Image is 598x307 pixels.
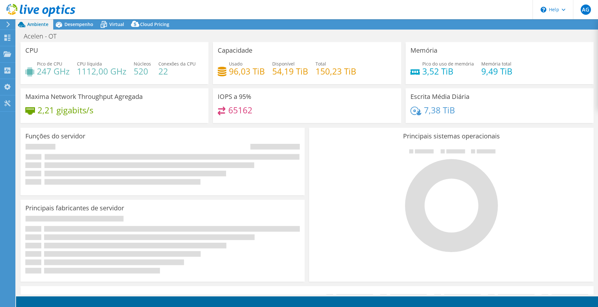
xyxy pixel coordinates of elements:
[77,68,126,75] h4: 1112,00 GHz
[481,68,512,75] h4: 9,49 TiB
[109,21,124,27] span: Virtual
[37,61,62,67] span: Pico de CPU
[25,93,143,100] h3: Maxima Network Throughput Agregada
[229,68,265,75] h4: 96,03 TiB
[272,68,308,75] h4: 54,19 TiB
[25,133,85,140] h3: Funções do servidor
[134,68,151,75] h4: 520
[25,47,38,54] h3: CPU
[229,61,242,67] span: Usado
[581,4,591,15] span: AG
[38,107,93,114] h4: 2,21 gigabits/s
[481,61,511,67] span: Memória total
[25,205,124,212] h3: Principais fabricantes de servidor
[541,7,546,13] svg: \n
[158,61,196,67] span: Conexões da CPU
[134,61,151,67] span: Núcleos
[228,107,252,114] h4: 65162
[422,68,474,75] h4: 3,52 TiB
[21,33,66,40] h1: Acelen - OT
[410,93,469,100] h3: Escrita Média Diária
[218,93,251,100] h3: IOPS a 95%
[316,68,356,75] h4: 150,23 TiB
[77,61,102,67] span: CPU líquida
[64,21,93,27] span: Desempenho
[218,47,252,54] h3: Capacidade
[272,61,295,67] span: Disponível
[27,21,48,27] span: Ambiente
[158,68,196,75] h4: 22
[37,68,70,75] h4: 247 GHz
[424,107,455,114] h4: 7,38 TiB
[314,133,588,140] h3: Principais sistemas operacionais
[410,47,437,54] h3: Memória
[140,21,169,27] span: Cloud Pricing
[422,61,474,67] span: Pico do uso de memória
[316,61,326,67] span: Total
